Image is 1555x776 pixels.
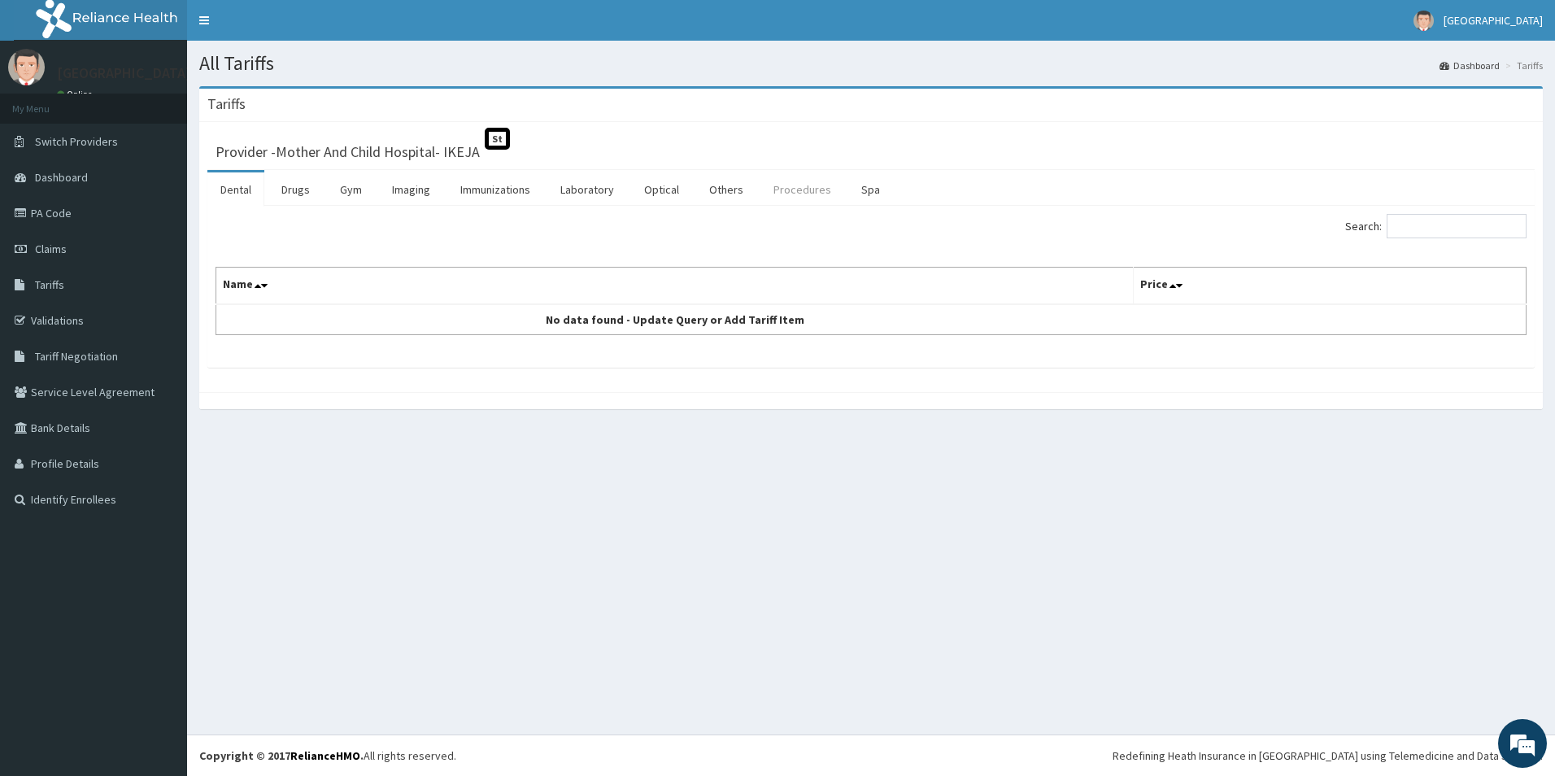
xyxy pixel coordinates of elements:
a: Imaging [379,172,443,207]
span: Switch Providers [35,134,118,149]
label: Search: [1345,214,1527,238]
a: Procedures [760,172,844,207]
span: [GEOGRAPHIC_DATA] [1444,13,1543,28]
h1: All Tariffs [199,53,1543,74]
a: Spa [848,172,893,207]
a: Immunizations [447,172,543,207]
div: Redefining Heath Insurance in [GEOGRAPHIC_DATA] using Telemedicine and Data Science! [1113,748,1543,764]
span: St [485,128,510,150]
p: [GEOGRAPHIC_DATA] [57,66,191,81]
a: Gym [327,172,375,207]
a: Laboratory [547,172,627,207]
th: Name [216,268,1134,305]
img: User Image [1413,11,1434,31]
strong: Copyright © 2017 . [199,748,364,763]
a: Optical [631,172,692,207]
a: Others [696,172,756,207]
a: Dental [207,172,264,207]
input: Search: [1387,214,1527,238]
th: Price [1133,268,1526,305]
a: Online [57,89,96,100]
li: Tariffs [1501,59,1543,72]
img: User Image [8,49,45,85]
span: Tariff Negotiation [35,349,118,364]
footer: All rights reserved. [187,735,1555,776]
span: Claims [35,242,67,256]
a: Drugs [268,172,323,207]
span: Tariffs [35,277,64,292]
h3: Tariffs [207,97,246,111]
a: RelianceHMO [290,748,360,763]
a: Dashboard [1440,59,1500,72]
span: Dashboard [35,170,88,185]
h3: Provider - Mother And Child Hospital- IKEJA [216,145,480,159]
td: No data found - Update Query or Add Tariff Item [216,304,1134,335]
